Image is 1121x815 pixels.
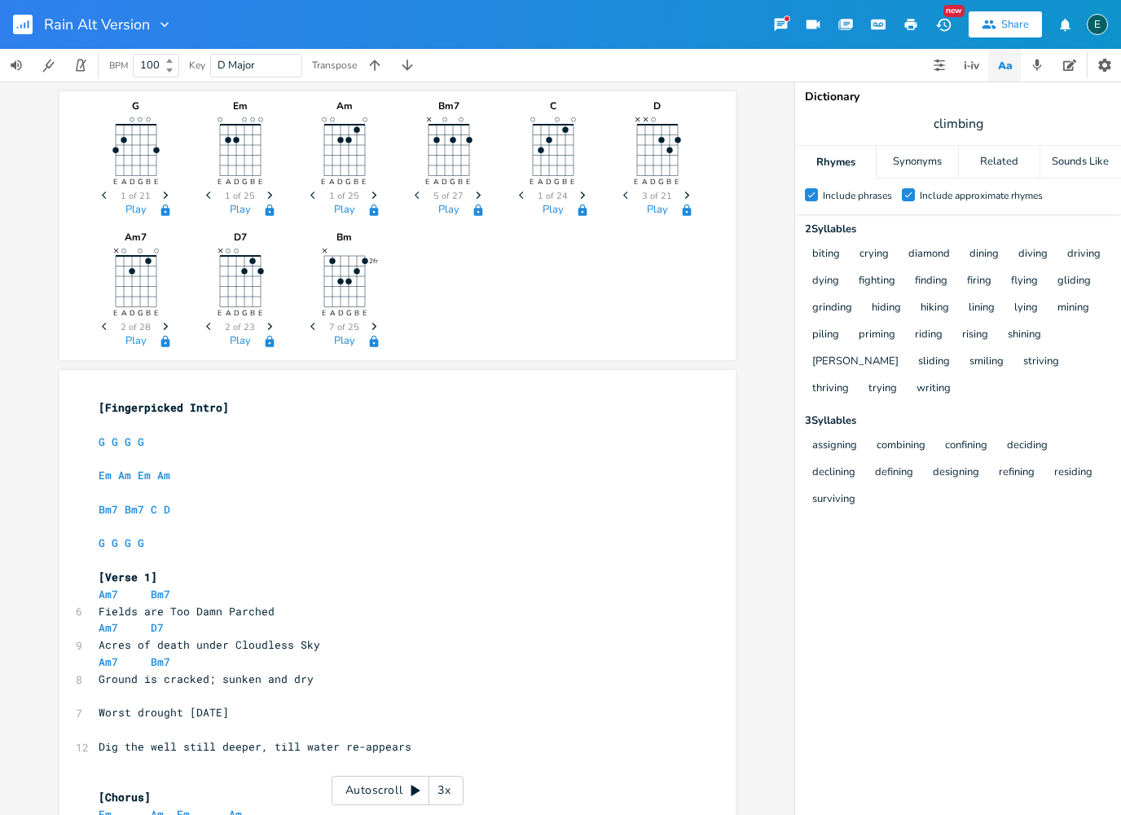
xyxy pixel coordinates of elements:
[1011,275,1038,289] button: flying
[200,232,281,242] div: D7
[112,308,116,318] text: E
[959,146,1040,178] div: Related
[151,587,170,601] span: Bm7
[218,244,223,257] text: ×
[225,192,255,200] span: 1 of 25
[868,382,897,396] button: trying
[999,466,1035,480] button: refining
[225,177,231,187] text: A
[345,308,351,318] text: G
[1057,275,1091,289] button: gliding
[538,177,543,187] text: A
[805,91,1111,103] div: Dictionary
[859,248,889,262] button: crying
[812,439,857,453] button: assigning
[129,308,134,318] text: D
[543,204,564,218] button: Play
[241,308,247,318] text: G
[329,323,359,332] span: 7 of 25
[99,620,118,635] span: Am7
[943,5,965,17] div: New
[1054,466,1092,480] button: residing
[95,232,177,242] div: Am7
[99,587,118,601] span: Am7
[99,434,105,449] span: G
[334,204,355,218] button: Play
[1001,17,1029,32] div: Share
[425,177,429,187] text: E
[125,502,144,517] span: Bm7
[918,355,950,369] button: sliding
[1014,302,1038,315] button: lying
[138,535,144,550] span: G
[795,146,876,178] div: Rhymes
[225,308,231,318] text: A
[1040,146,1121,178] div: Sounds Like
[189,60,205,70] div: Key
[859,275,895,289] button: fighting
[151,502,157,517] span: C
[354,177,358,187] text: B
[969,302,995,315] button: lining
[812,466,855,480] button: declining
[322,244,328,257] text: ×
[570,177,574,187] text: E
[137,177,143,187] text: G
[354,308,358,318] text: B
[530,177,534,187] text: E
[304,232,385,242] div: Bm
[1023,355,1059,369] button: striving
[334,335,355,349] button: Play
[337,177,343,187] text: D
[466,177,470,187] text: E
[329,192,359,200] span: 1 of 25
[99,468,112,482] span: Em
[812,355,899,369] button: [PERSON_NAME]
[675,177,679,187] text: E
[321,308,325,318] text: E
[426,112,432,126] text: ×
[908,248,950,262] button: diamond
[99,604,275,619] span: Fields are Too Damn Parched
[643,112,648,126] text: ×
[969,355,1004,369] button: smiling
[812,275,839,289] button: dying
[546,177,552,187] text: D
[121,177,126,187] text: A
[137,308,143,318] text: G
[805,224,1111,235] div: 2 Syllable s
[408,101,490,111] div: Bm7
[99,705,229,720] span: Worst drought [DATE]
[217,177,221,187] text: E
[1007,439,1048,453] button: deciding
[812,328,839,342] button: piling
[121,323,151,332] span: 2 of 28
[1008,328,1041,342] button: shining
[99,672,314,686] span: Ground is cracked; sunken and dry
[362,308,366,318] text: E
[145,177,150,187] text: B
[945,439,987,453] button: confining
[218,58,255,73] span: D Major
[312,60,357,70] div: Transpose
[920,191,1043,200] div: Include approximate rhymes
[153,177,157,187] text: E
[666,177,671,187] text: B
[345,177,351,187] text: G
[99,570,157,584] span: [Verse 1]
[125,204,147,218] button: Play
[332,776,464,805] div: Autoscroll
[812,493,855,507] button: surviving
[157,468,170,482] span: Am
[233,177,239,187] text: D
[967,275,991,289] button: firing
[442,177,447,187] text: D
[129,177,134,187] text: D
[915,328,943,342] button: riding
[915,275,947,289] button: finding
[927,10,960,39] button: New
[617,101,698,111] div: D
[823,191,892,200] div: Include phrases
[872,302,901,315] button: hiding
[642,192,672,200] span: 3 of 21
